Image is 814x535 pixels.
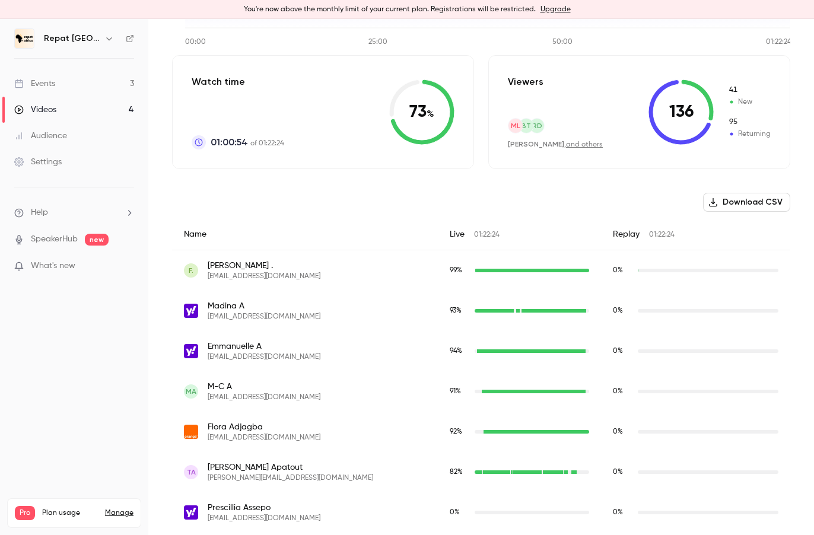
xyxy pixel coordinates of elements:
[450,346,469,356] span: Live watch time
[208,312,320,321] span: [EMAIL_ADDRESS][DOMAIN_NAME]
[613,388,623,395] span: 0 %
[184,505,198,520] img: yahoo.fr
[31,206,48,219] span: Help
[186,386,196,397] span: MA
[14,104,56,116] div: Videos
[208,393,320,402] span: [EMAIL_ADDRESS][DOMAIN_NAME]
[208,421,320,433] span: Flora Adjagba
[208,352,320,362] span: [EMAIL_ADDRESS][DOMAIN_NAME]
[450,307,462,314] span: 93 %
[613,428,623,435] span: 0 %
[185,39,206,46] tspan: 00:00
[649,231,675,238] span: 01:22:24
[208,300,320,312] span: Madina A
[728,85,771,95] span: New
[172,371,790,412] div: marieclaire.asseko@gmail.com
[450,509,460,516] span: 0 %
[14,78,55,90] div: Events
[172,219,438,250] div: Name
[208,461,373,473] span: [PERSON_NAME] Apatout
[184,304,198,318] img: yahoo.fr
[613,469,623,476] span: 0 %
[42,508,98,518] span: Plan usage
[368,39,387,46] tspan: 25:00
[508,75,543,89] p: Viewers
[438,219,601,250] div: Live
[14,156,62,168] div: Settings
[450,426,469,437] span: Live watch time
[728,129,771,139] span: Returning
[208,272,320,281] span: [EMAIL_ADDRESS][DOMAIN_NAME]
[14,206,134,219] li: help-dropdown-opener
[766,39,791,46] tspan: 01:22:24
[508,140,564,148] span: [PERSON_NAME]
[450,467,469,477] span: Live watch time
[172,412,790,452] div: flora.adjagba@orange.fr
[184,425,198,439] img: orange.fr
[85,234,109,246] span: new
[211,135,248,149] span: 01:00:54
[208,514,320,523] span: [EMAIL_ADDRESS][DOMAIN_NAME]
[450,265,469,276] span: Live watch time
[511,120,520,131] span: ML
[613,509,623,516] span: 0 %
[474,231,500,238] span: 01:22:24
[613,426,632,437] span: Replay watch time
[613,507,632,518] span: Replay watch time
[184,344,198,358] img: yahoo.fr
[187,467,196,477] span: TA
[613,267,623,274] span: 0 %
[172,492,790,533] div: a.prescillia@yahoo.fr
[172,452,790,492] div: thomas.apatout@gmail.com
[211,135,284,149] p: of 01:22:24
[208,433,320,442] span: [EMAIL_ADDRESS][DOMAIN_NAME]
[208,260,320,272] span: [PERSON_NAME] .
[31,260,75,272] span: What's new
[208,473,373,483] span: [PERSON_NAME][EMAIL_ADDRESS][DOMAIN_NAME]
[613,346,632,356] span: Replay watch time
[208,340,320,352] span: Emmanuelle A
[566,141,603,148] a: and others
[14,130,67,142] div: Audience
[728,97,771,107] span: New
[208,381,320,393] span: M-C A
[450,267,462,274] span: 99 %
[15,29,34,48] img: Repat Africa
[522,120,531,131] span: BT
[532,120,542,131] span: RD
[540,5,571,14] a: Upgrade
[450,388,461,395] span: 91 %
[192,75,284,89] p: Watch time
[552,39,573,46] tspan: 50:00
[450,428,462,435] span: 92 %
[613,386,632,397] span: Replay watch time
[172,331,790,371] div: emmanuelle.alia@yahoo.fr
[508,139,603,149] div: ,
[703,193,790,212] button: Download CSV
[44,33,100,44] h6: Repat [GEOGRAPHIC_DATA]
[15,506,35,520] span: Pro
[613,467,632,477] span: Replay watch time
[601,219,790,250] div: Replay
[172,250,790,291] div: 74annexe-choc@icloud.com
[450,469,463,476] span: 82 %
[450,348,462,355] span: 94 %
[613,307,623,314] span: 0 %
[105,508,133,518] a: Manage
[450,386,469,397] span: Live watch time
[613,265,632,276] span: Replay watch time
[450,507,469,518] span: Live watch time
[208,502,320,514] span: Prescillia Assepo
[172,291,790,331] div: madinaadjagbe@yahoo.fr
[728,117,771,128] span: Returning
[613,348,623,355] span: 0 %
[450,305,469,316] span: Live watch time
[613,305,632,316] span: Replay watch time
[189,265,193,276] span: F.
[31,233,78,246] a: SpeakerHub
